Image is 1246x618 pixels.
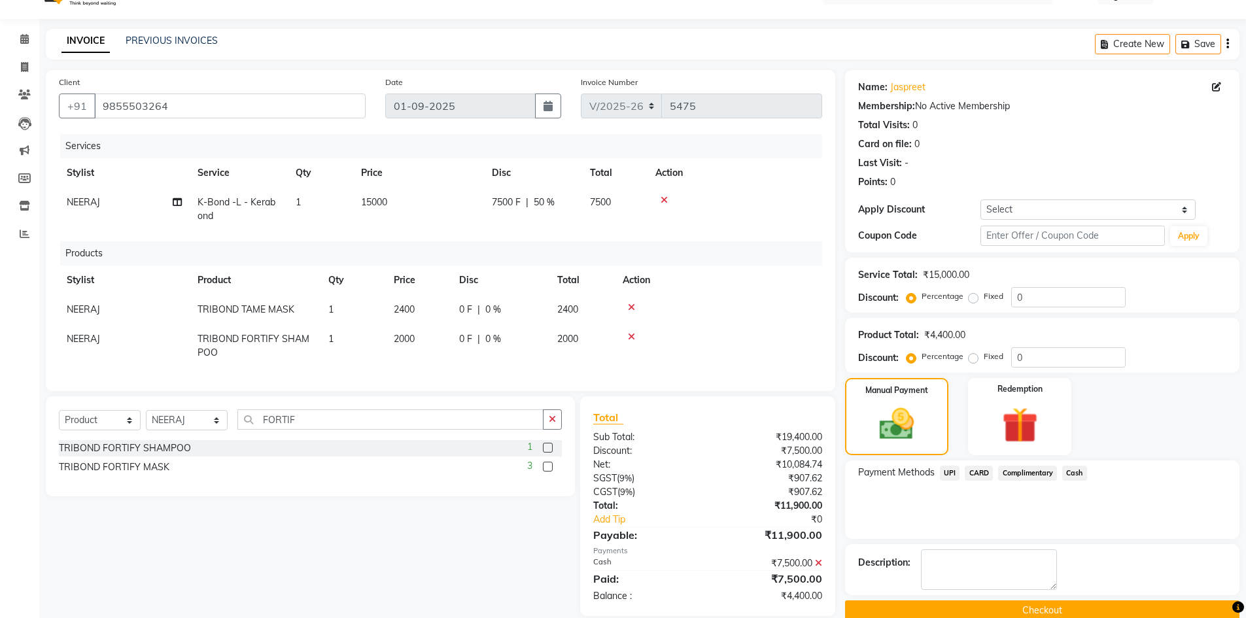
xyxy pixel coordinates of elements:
span: TRIBOND TAME MASK [198,303,294,315]
span: 1 [328,333,334,345]
div: ( ) [583,485,708,499]
div: 0 [912,118,918,132]
span: 7500 [590,196,611,208]
th: Qty [288,158,353,188]
div: ₹15,000.00 [923,268,969,282]
label: Manual Payment [865,385,928,396]
span: 7500 F [492,196,521,209]
div: ₹19,400.00 [708,430,832,444]
img: _gift.svg [991,403,1049,447]
span: 50 % [534,196,555,209]
div: Points: [858,175,888,189]
div: Membership: [858,99,915,113]
div: Description: [858,556,910,570]
div: ₹4,400.00 [708,589,832,603]
th: Stylist [59,158,190,188]
div: ₹7,500.00 [708,571,832,587]
label: Invoice Number [581,77,638,88]
span: Total [593,411,623,424]
div: Name: [858,80,888,94]
div: No Active Membership [858,99,1226,113]
th: Price [386,266,451,295]
div: Discount: [583,444,708,458]
span: CGST [593,486,617,498]
th: Disc [451,266,549,295]
div: TRIBOND FORTIFY MASK [59,460,169,474]
div: ₹11,900.00 [708,527,832,543]
label: Fixed [984,351,1003,362]
div: Products [60,241,832,266]
span: 0 % [485,332,501,346]
span: NEERAJ [67,333,100,345]
a: Jaspreet [890,80,926,94]
span: 0 % [485,303,501,317]
th: Action [648,158,822,188]
span: 15000 [361,196,387,208]
span: CARD [965,466,993,481]
span: 2000 [557,333,578,345]
input: Enter Offer / Coupon Code [980,226,1165,246]
div: Net: [583,458,708,472]
label: Percentage [922,351,963,362]
div: Product Total: [858,328,919,342]
div: Balance : [583,589,708,603]
div: Coupon Code [858,229,981,243]
th: Service [190,158,288,188]
div: Payable: [583,527,708,543]
span: | [526,196,528,209]
button: Save [1175,34,1221,54]
th: Price [353,158,484,188]
div: 0 [890,175,895,189]
div: ₹0 [729,513,832,526]
div: Last Visit: [858,156,902,170]
span: K-Bond -L - Kerabond [198,196,275,222]
span: 2000 [394,333,415,345]
div: Cash [583,557,708,570]
div: ₹907.62 [708,472,832,485]
button: +91 [59,94,95,118]
a: INVOICE [61,29,110,53]
div: ₹7,500.00 [708,444,832,458]
span: NEERAJ [67,196,100,208]
div: Service Total: [858,268,918,282]
span: 0 F [459,303,472,317]
div: ₹907.62 [708,485,832,499]
div: ₹11,900.00 [708,499,832,513]
span: | [477,303,480,317]
div: Payments [593,545,822,557]
th: Total [582,158,648,188]
span: 3 [527,459,532,473]
div: Discount: [858,291,899,305]
label: Fixed [984,290,1003,302]
span: SGST [593,472,617,484]
div: ₹10,084.74 [708,458,832,472]
th: Disc [484,158,582,188]
th: Product [190,266,320,295]
span: 9% [620,487,632,497]
th: Action [615,266,822,295]
span: 2400 [394,303,415,315]
span: 1 [296,196,301,208]
span: 0 F [459,332,472,346]
span: TRIBOND FORTIFY SHAMPOO [198,333,309,358]
a: Add Tip [583,513,728,526]
span: 2400 [557,303,578,315]
div: Services [60,134,832,158]
div: Apply Discount [858,203,981,216]
div: Total Visits: [858,118,910,132]
div: ( ) [583,472,708,485]
button: Apply [1170,226,1207,246]
span: Cash [1062,466,1087,481]
th: Qty [320,266,386,295]
div: TRIBOND FORTIFY SHAMPOO [59,441,191,455]
th: Total [549,266,615,295]
label: Date [385,77,403,88]
div: Card on file: [858,137,912,151]
th: Stylist [59,266,190,295]
span: UPI [940,466,960,481]
div: ₹4,400.00 [924,328,965,342]
input: Search by Name/Mobile/Email/Code [94,94,366,118]
span: 1 [527,440,532,454]
button: Create New [1095,34,1170,54]
span: 9% [619,473,632,483]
